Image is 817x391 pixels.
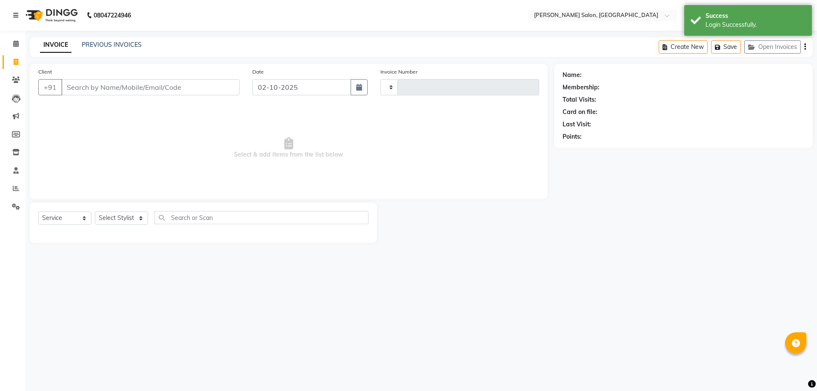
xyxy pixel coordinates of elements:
[563,120,591,129] div: Last Visit:
[563,108,597,117] div: Card on file:
[563,95,596,104] div: Total Visits:
[94,3,131,27] b: 08047224946
[711,40,741,54] button: Save
[563,71,582,80] div: Name:
[706,20,806,29] div: Login Successfully.
[659,40,708,54] button: Create New
[22,3,80,27] img: logo
[706,11,806,20] div: Success
[252,68,264,76] label: Date
[61,79,240,95] input: Search by Name/Mobile/Email/Code
[38,68,52,76] label: Client
[154,211,369,224] input: Search or Scan
[82,41,142,49] a: PREVIOUS INVOICES
[38,106,539,191] span: Select & add items from the list below
[380,68,417,76] label: Invoice Number
[744,40,801,54] button: Open Invoices
[563,83,600,92] div: Membership:
[38,79,62,95] button: +91
[563,132,582,141] div: Points:
[40,37,71,53] a: INVOICE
